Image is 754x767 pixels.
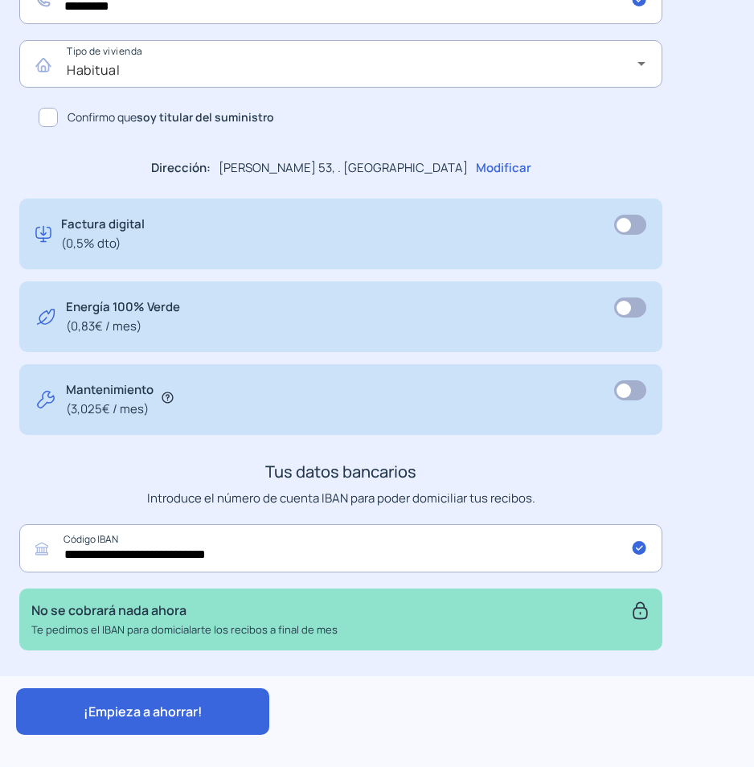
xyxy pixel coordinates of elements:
[219,158,468,178] p: [PERSON_NAME] 53, . [GEOGRAPHIC_DATA]
[35,297,56,336] img: energy-green.svg
[67,45,142,59] mat-label: Tipo de vivienda
[68,109,274,126] span: Confirmo que
[66,317,180,336] span: (0,83€ / mes)
[31,621,338,638] p: Te pedimos el IBAN para domicialarte los recibos a final de mes
[137,109,274,125] b: soy titular del suministro
[476,158,531,178] p: Modificar
[66,380,154,419] p: Mantenimiento
[630,601,650,621] img: secure.svg
[151,158,211,178] p: Dirección:
[35,380,56,419] img: tool.svg
[16,688,269,735] button: ¡Empieza a ahorrar!
[67,61,120,79] span: Habitual
[31,601,338,621] p: No se cobrará nada ahora
[84,703,203,720] span: ¡Empieza a ahorrar!
[19,489,662,508] p: Introduce el número de cuenta IBAN para poder domiciliar tus recibos.
[66,297,180,336] p: Energía 100% Verde
[61,234,145,253] span: (0,5% dto)
[61,215,145,253] p: Factura digital
[66,400,154,419] span: (3,025€ / mes)
[35,215,51,253] img: digital-invoice.svg
[19,459,662,485] h3: Tus datos bancarios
